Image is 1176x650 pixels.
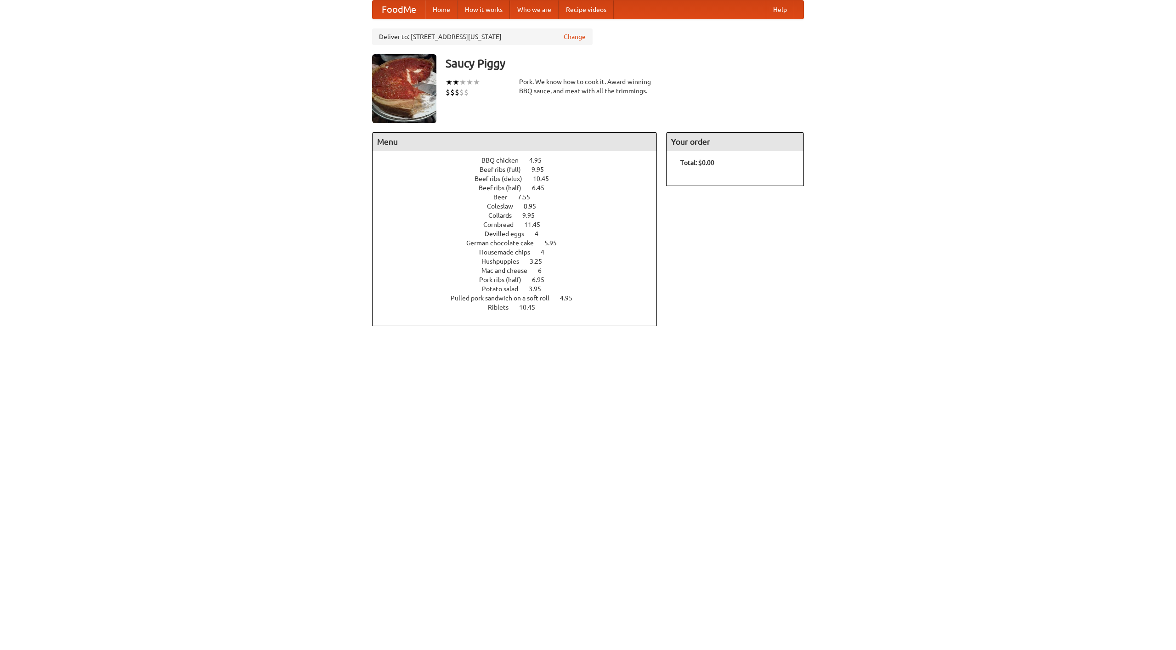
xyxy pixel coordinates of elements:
li: ★ [466,77,473,87]
span: Cornbread [483,221,523,228]
a: Pork ribs (half) 6.95 [479,276,561,283]
span: 6.95 [532,276,554,283]
a: Riblets 10.45 [488,304,552,311]
span: 3.25 [530,258,551,265]
a: Pulled pork sandwich on a soft roll 4.95 [451,294,589,302]
span: Beef ribs (delux) [475,175,531,182]
span: 8.95 [524,203,545,210]
span: 9.95 [522,212,544,219]
span: Collards [488,212,521,219]
span: 10.45 [519,304,544,311]
span: Beef ribs (full) [480,166,530,173]
a: Potato salad 3.95 [482,285,558,293]
a: Beef ribs (full) 9.95 [480,166,561,173]
span: 5.95 [544,239,566,247]
span: BBQ chicken [481,157,528,164]
li: $ [450,87,455,97]
div: Pork. We know how to cook it. Award-winning BBQ sauce, and meat with all the trimmings. [519,77,657,96]
li: ★ [452,77,459,87]
a: Change [564,32,586,41]
li: ★ [446,77,452,87]
li: $ [446,87,450,97]
img: angular.jpg [372,54,436,123]
a: German chocolate cake 5.95 [466,239,574,247]
span: 11.45 [524,221,549,228]
span: 10.45 [533,175,558,182]
li: ★ [473,77,480,87]
li: $ [455,87,459,97]
h4: Your order [667,133,803,151]
span: Beer [493,193,516,201]
a: Housemade chips 4 [479,249,561,256]
a: Coleslaw 8.95 [487,203,553,210]
span: Housemade chips [479,249,539,256]
a: Help [766,0,794,19]
a: Devilled eggs 4 [485,230,555,237]
span: 9.95 [531,166,553,173]
span: Potato salad [482,285,527,293]
a: How it works [458,0,510,19]
div: Deliver to: [STREET_ADDRESS][US_STATE] [372,28,593,45]
a: BBQ chicken 4.95 [481,157,559,164]
a: Beef ribs (half) 6.45 [479,184,561,192]
span: 4.95 [560,294,582,302]
span: 6 [538,267,551,274]
a: FoodMe [373,0,425,19]
span: 7.55 [518,193,539,201]
h4: Menu [373,133,656,151]
span: Devilled eggs [485,230,533,237]
span: Coleslaw [487,203,522,210]
b: Total: $0.00 [680,159,714,166]
li: $ [464,87,469,97]
span: Beef ribs (half) [479,184,531,192]
span: 4 [541,249,554,256]
span: 3.95 [529,285,550,293]
a: Beer 7.55 [493,193,547,201]
span: 4 [535,230,548,237]
span: 4.95 [529,157,551,164]
li: $ [459,87,464,97]
span: Hushpuppies [481,258,528,265]
span: Mac and cheese [481,267,537,274]
span: German chocolate cake [466,239,543,247]
a: Mac and cheese 6 [481,267,559,274]
li: ★ [459,77,466,87]
span: Pork ribs (half) [479,276,531,283]
a: Hushpuppies 3.25 [481,258,559,265]
a: Who we are [510,0,559,19]
a: Beef ribs (delux) 10.45 [475,175,566,182]
a: Cornbread 11.45 [483,221,557,228]
h3: Saucy Piggy [446,54,804,73]
a: Collards 9.95 [488,212,552,219]
span: Pulled pork sandwich on a soft roll [451,294,559,302]
span: 6.45 [532,184,554,192]
span: Riblets [488,304,518,311]
a: Recipe videos [559,0,614,19]
a: Home [425,0,458,19]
